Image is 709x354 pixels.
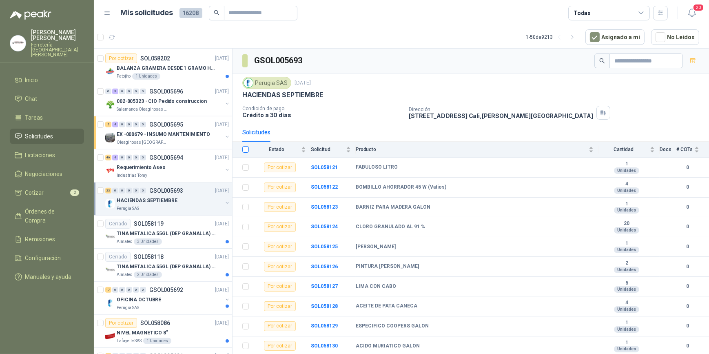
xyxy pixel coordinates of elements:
[117,238,132,245] p: Almatec
[676,243,699,251] b: 0
[214,10,219,16] span: search
[105,287,111,293] div: 17
[105,166,115,176] img: Company Logo
[676,147,693,152] span: # COTs
[105,298,115,308] img: Company Logo
[134,238,162,245] div: 3 Unidades
[614,346,639,352] div: Unidades
[105,285,230,311] a: 17 0 0 0 0 0 GSOL005692[DATE] Company LogoOFICINA OCTUBREPerugia SAS
[133,287,139,293] div: 0
[94,249,232,282] a: CerradoSOL058118[DATE] Company LogoTINA METALICA 55GL (DEP GRANALLA) CON TAPAAlmatec2 Unidades
[264,262,296,272] div: Por cotizar
[149,89,183,94] p: GSOL005696
[614,267,639,273] div: Unidades
[598,340,655,346] b: 1
[10,110,84,125] a: Tareas
[614,227,639,234] div: Unidades
[356,263,419,270] b: PINTURA [PERSON_NAME]
[264,321,296,331] div: Por cotizar
[117,172,147,179] p: Industrias Tomy
[70,189,79,196] span: 2
[311,165,338,170] a: SOL058121
[242,106,402,111] p: Condición de pago
[132,73,160,80] div: 1 Unidades
[10,147,84,163] a: Licitaciones
[526,31,579,44] div: 1 - 50 de 9213
[126,287,132,293] div: 0
[598,240,655,247] b: 1
[149,122,183,127] p: GSOL005695
[254,142,311,158] th: Estado
[676,342,699,350] b: 0
[117,65,218,72] p: BALANZA GRAMERA DESDE 1 GRAMO HASTA 5 GRAMOS
[685,6,699,20] button: 20
[140,56,170,61] p: SOL058202
[105,219,131,229] div: Cerrado
[356,147,587,152] span: Producto
[140,188,146,194] div: 0
[311,224,338,229] b: SOL058124
[25,76,38,85] span: Inicio
[117,139,168,146] p: Oleaginosas [GEOGRAPHIC_DATA][PERSON_NAME]
[614,306,639,313] div: Unidades
[10,72,84,88] a: Inicio
[651,29,699,45] button: No Leídos
[10,185,84,200] a: Cotizar2
[676,203,699,211] b: 0
[356,142,598,158] th: Producto
[105,188,111,194] div: 23
[599,58,605,64] span: search
[25,151,55,160] span: Licitaciones
[126,155,132,160] div: 0
[94,216,232,249] a: CerradoSOL058119[DATE] Company LogoTINA METALICA 55GL (DEP GRANALLA) CON TAPAAlmatec3 Unidades
[134,254,164,260] p: SOL058118
[10,269,84,285] a: Manuales y ayuda
[598,300,655,306] b: 4
[242,128,270,137] div: Solicitudes
[254,147,299,152] span: Estado
[311,323,338,329] a: SOL058129
[676,303,699,310] b: 0
[112,155,118,160] div: 4
[10,166,84,182] a: Negociaciones
[105,265,115,275] img: Company Logo
[10,129,84,144] a: Solicitudes
[409,112,593,119] p: [STREET_ADDRESS] Cali , [PERSON_NAME][GEOGRAPHIC_DATA]
[311,147,344,152] span: Solicitud
[264,242,296,252] div: Por cotizar
[119,287,125,293] div: 0
[10,250,84,266] a: Configuración
[105,100,115,109] img: Company Logo
[311,283,338,289] a: SOL058127
[264,202,296,212] div: Por cotizar
[94,50,232,83] a: Por cotizarSOL058202[DATE] Company LogoBALANZA GRAMERA DESDE 1 GRAMO HASTA 5 GRAMOSPatojito1 Unid...
[105,331,115,341] img: Company Logo
[356,323,429,330] b: ESPECIFICO COOPERS GALON
[215,319,229,327] p: [DATE]
[614,187,639,194] div: Unidades
[117,305,139,311] p: Perugia SAS
[105,133,115,142] img: Company Logo
[676,183,699,191] b: 0
[133,188,139,194] div: 0
[676,164,699,171] b: 0
[140,155,146,160] div: 0
[264,282,296,292] div: Por cotizar
[356,184,446,191] b: BOMBILLO AHORRADOR 45 W (Vatios)
[105,232,115,242] img: Company Logo
[676,263,699,271] b: 0
[10,10,51,20] img: Logo peakr
[242,91,323,99] p: HACIENDAS SEPTIEMBRE
[105,153,230,179] a: 46 4 0 0 0 0 GSOL005694[DATE] Company LogoRequerimiento AseoIndustrias Tomy
[614,247,639,253] div: Unidades
[25,94,38,103] span: Chat
[140,287,146,293] div: 0
[126,89,132,94] div: 0
[264,301,296,311] div: Por cotizar
[244,78,253,87] img: Company Logo
[598,280,655,287] b: 5
[105,67,115,76] img: Company Logo
[311,244,338,249] b: SOL058125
